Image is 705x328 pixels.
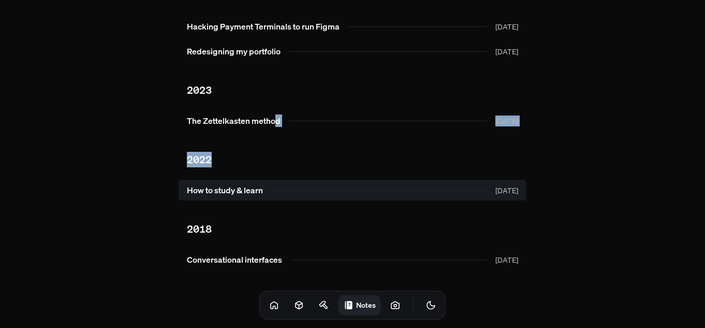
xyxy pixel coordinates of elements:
[187,221,518,237] h2: 2018
[356,300,376,310] h1: Notes
[187,82,518,98] h2: 2023
[179,16,526,37] a: Hacking Payment Terminals to run Figma[DATE]
[179,249,526,270] a: Conversational interfaces[DATE]
[179,110,526,131] a: The Zettelkasten method[DATE]
[421,295,442,316] button: Toggle Theme
[495,185,518,196] span: [DATE]
[495,21,518,32] span: [DATE]
[495,46,518,57] span: [DATE]
[495,254,518,265] span: [DATE]
[179,41,526,62] a: Redesigning my portfolio[DATE]
[179,180,526,201] a: How to study & learn[DATE]
[339,295,381,316] a: Notes
[187,152,518,167] h2: 2022
[495,116,518,126] span: [DATE]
